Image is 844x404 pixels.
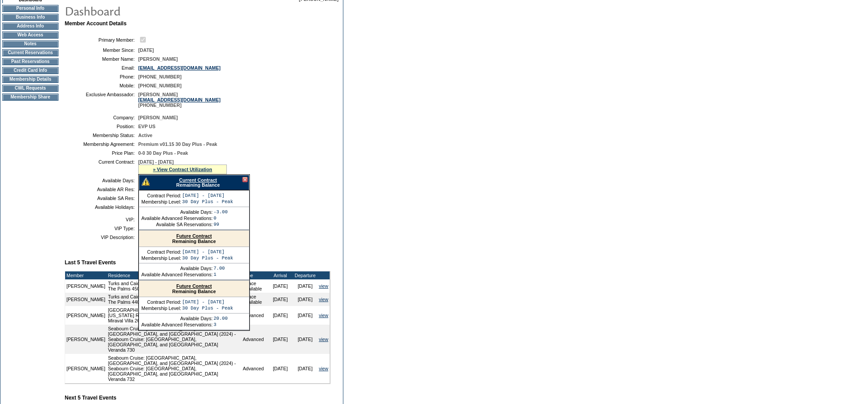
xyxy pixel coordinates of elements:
span: [DATE] [138,47,154,53]
span: [DATE] - [DATE] [138,159,174,165]
td: Advanced [241,325,268,354]
td: Past Reservations [2,58,58,65]
td: Available Days: [68,178,135,183]
a: [EMAIL_ADDRESS][DOMAIN_NAME] [138,65,221,71]
span: [PERSON_NAME] [138,115,178,120]
td: Address Info [2,23,58,30]
b: Member Account Details [65,20,127,27]
a: view [319,297,328,302]
td: Member Since: [68,47,135,53]
td: [DATE] [268,293,293,306]
td: [PERSON_NAME] [65,325,107,354]
td: Residence [107,271,241,279]
a: » View Contract Utilization [153,167,212,172]
td: Current Reservations [2,49,58,56]
td: Seabourn Cruise: [GEOGRAPHIC_DATA], [GEOGRAPHIC_DATA], and [GEOGRAPHIC_DATA] (2024) - Seabourn Cr... [107,325,241,354]
a: view [319,366,328,371]
td: Notes [2,40,58,47]
td: Available Holidays: [68,204,135,210]
td: [DATE] [268,306,293,325]
td: Contract Period: [141,249,181,255]
td: Primary Member: [68,35,135,44]
td: Contract Period: [141,299,181,305]
td: -3.00 [214,209,228,215]
td: Email: [68,65,135,71]
td: 3 [214,322,228,327]
td: Type [241,271,268,279]
td: Membership Level: [141,199,181,204]
td: Membership Details [2,76,58,83]
td: [DATE] [268,325,293,354]
td: Membership Agreement: [68,141,135,147]
td: [GEOGRAPHIC_DATA], [US_STATE] - [GEOGRAPHIC_DATA] [US_STATE] Resort & Spa Miraval Villa 26 [107,306,241,325]
td: Web Access [2,31,58,39]
td: Available Advanced Reservations: [141,322,213,327]
td: Turks and Caicos - The Palms The Palms 4501 [107,279,241,293]
td: [DATE] [293,354,318,383]
td: Membership Status: [68,133,135,138]
td: [DATE] [268,279,293,293]
td: Advanced [241,306,268,325]
td: 30 Day Plus - Peak [182,199,233,204]
td: Member [65,271,107,279]
td: Space Available [241,293,268,306]
td: Membership Level: [141,255,181,261]
td: 1 [214,272,225,277]
td: Space Available [241,279,268,293]
span: [PERSON_NAME] [138,56,178,62]
div: Remaining Balance [139,175,249,190]
img: pgTtlDashboard.gif [64,2,241,20]
td: Departure [293,271,318,279]
td: VIP: [68,217,135,222]
td: [PERSON_NAME] [65,293,107,306]
td: Exclusive Ambassador: [68,92,135,108]
td: [DATE] [293,306,318,325]
td: Advanced [241,354,268,383]
td: Member Name: [68,56,135,62]
a: view [319,313,328,318]
span: [PERSON_NAME] [PHONE_NUMBER] [138,92,221,108]
td: Available Days: [141,316,213,321]
td: Available Advanced Reservations: [141,272,213,277]
a: [EMAIL_ADDRESS][DOMAIN_NAME] [138,97,221,102]
td: [PERSON_NAME] [65,306,107,325]
td: Phone: [68,74,135,79]
td: Company: [68,115,135,120]
td: Business Info [2,14,58,21]
td: [DATE] [268,354,293,383]
td: 99 [214,222,228,227]
a: Future Contract [176,233,212,239]
a: Current Contract [179,177,217,183]
td: Arrival [268,271,293,279]
td: Membership Level: [141,306,181,311]
td: Contract Period: [141,193,181,198]
td: Available SA Reservations: [141,222,213,227]
td: Credit Card Info [2,67,58,74]
td: 30 Day Plus - Peak [182,255,233,261]
div: Remaining Balance [139,231,249,247]
td: Available AR Res: [68,187,135,192]
td: [PERSON_NAME] [65,279,107,293]
td: [DATE] [293,279,318,293]
td: Available Advanced Reservations: [141,216,213,221]
img: There are insufficient days and/or tokens to cover this reservation [142,178,150,186]
span: Premium v01.15 30 Day Plus - Peak [138,141,217,147]
td: Available SA Res: [68,196,135,201]
span: 0-0 30 Day Plus - Peak [138,150,188,156]
span: [PHONE_NUMBER] [138,74,182,79]
td: [PERSON_NAME] [65,354,107,383]
td: Mobile: [68,83,135,88]
td: [DATE] [293,293,318,306]
td: Turks and Caicos - The Palms The Palms 4401 [107,293,241,306]
b: Next 5 Travel Events [65,395,117,401]
td: VIP Description: [68,235,135,240]
td: 20.00 [214,316,228,321]
b: Last 5 Travel Events [65,259,116,266]
td: 0 [214,216,228,221]
span: [PHONE_NUMBER] [138,83,182,88]
td: [DATE] - [DATE] [182,249,233,255]
td: Price Plan: [68,150,135,156]
span: EVP US [138,124,156,129]
td: 7.00 [214,266,225,271]
td: Seabourn Cruise: [GEOGRAPHIC_DATA], [GEOGRAPHIC_DATA], and [GEOGRAPHIC_DATA] (2024) - Seabourn Cr... [107,354,241,383]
